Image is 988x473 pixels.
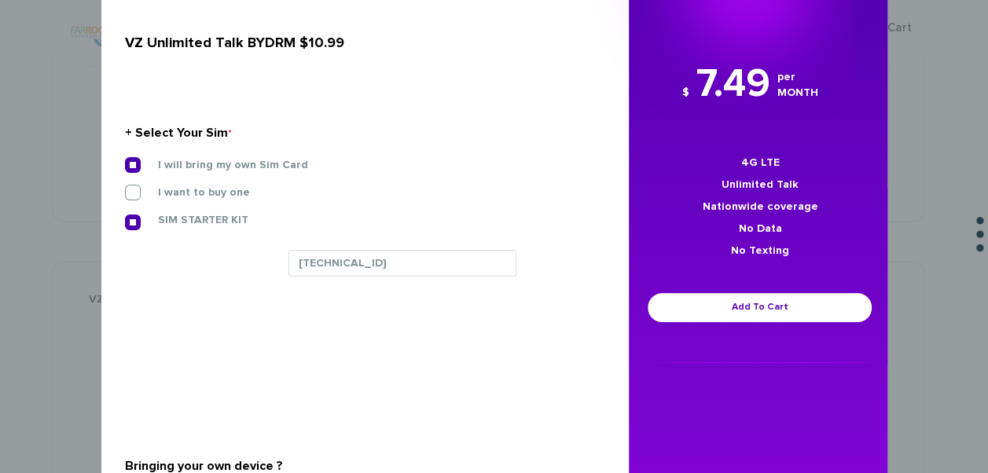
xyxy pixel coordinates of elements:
i: per [777,69,818,85]
li: No Texting [645,240,875,262]
a: Add To Cart [648,293,872,322]
li: Unlimited Talk [645,174,875,196]
div: VZ Unlimited Talk BYDRM $10.99 [125,29,594,57]
li: Nationwide coverage [645,196,875,218]
span: 7.49 [696,64,770,104]
li: 4G LTE [645,152,875,174]
div: + Select Your Sim [125,120,594,145]
input: Enter sim number [288,250,516,277]
i: MONTH [777,85,818,101]
label: SIM STARTER KIT [134,213,248,227]
span: $ [682,87,689,98]
label: I will bring my own Sim Card [134,158,308,172]
li: No Data [645,218,875,240]
label: I want to buy one [134,185,250,200]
